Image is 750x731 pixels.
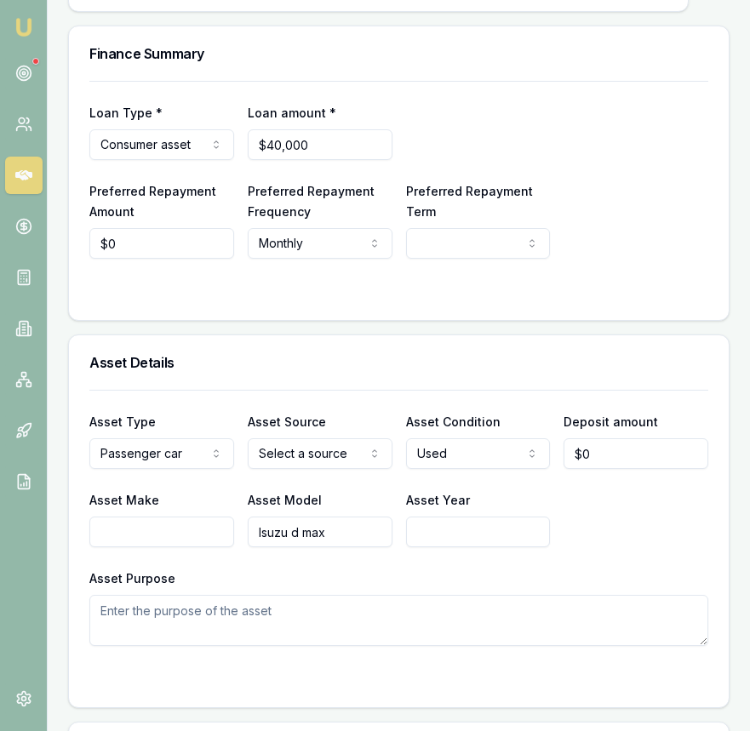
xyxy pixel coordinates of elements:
[89,571,175,585] label: Asset Purpose
[248,414,326,429] label: Asset Source
[406,414,501,429] label: Asset Condition
[406,493,470,507] label: Asset Year
[564,438,708,469] input: $
[248,493,322,507] label: Asset Model
[89,493,159,507] label: Asset Make
[248,106,336,120] label: Loan amount *
[89,47,708,60] h3: Finance Summary
[564,414,658,429] label: Deposit amount
[89,356,708,369] h3: Asset Details
[406,184,533,219] label: Preferred Repayment Term
[89,228,234,259] input: $
[248,184,375,219] label: Preferred Repayment Frequency
[248,129,392,160] input: $
[14,17,34,37] img: emu-icon-u.png
[89,106,163,120] label: Loan Type *
[89,414,156,429] label: Asset Type
[89,184,216,219] label: Preferred Repayment Amount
